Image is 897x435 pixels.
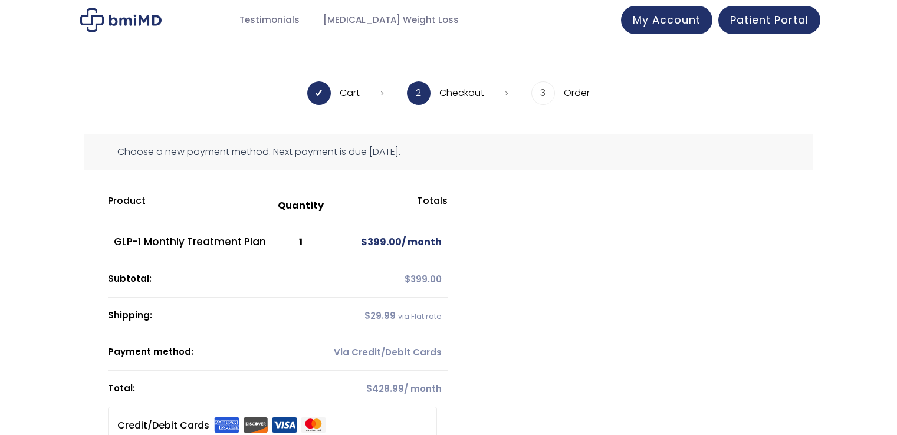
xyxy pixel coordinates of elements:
[633,12,701,27] span: My Account
[108,298,325,334] th: Shipping:
[621,6,712,34] a: My Account
[117,416,326,435] label: Credit/Debit Cards
[531,81,590,105] li: Order
[361,235,402,249] span: 399.00
[407,81,508,105] li: Checkout
[311,9,471,32] a: [MEDICAL_DATA] Weight Loss
[108,261,325,298] th: Subtotal:
[325,371,448,407] td: / month
[243,417,268,433] img: discover.svg
[364,309,396,322] span: 29.99
[364,309,370,322] span: $
[307,81,383,105] li: Cart
[80,8,162,32] img: Checkout
[108,334,325,371] th: Payment method:
[214,417,239,433] img: amex.svg
[239,14,300,27] span: Testimonials
[301,417,326,433] img: mastercard.svg
[531,81,555,105] span: 3
[366,383,372,395] span: $
[272,417,297,433] img: visa.svg
[108,371,325,407] th: Total:
[84,134,813,170] div: Choose a new payment method. Next payment is due [DATE].
[108,223,277,261] td: GLP-1 Monthly Treatment Plan
[323,14,459,27] span: [MEDICAL_DATA] Weight Loss
[228,9,311,32] a: Testimonials
[366,383,404,395] span: 428.99
[361,235,367,249] span: $
[398,311,442,321] small: via Flat rate
[325,189,448,223] th: Totals
[325,223,448,261] td: / month
[108,189,277,223] th: Product
[405,273,410,285] span: $
[325,334,448,371] td: Via Credit/Debit Cards
[718,6,820,34] a: Patient Portal
[730,12,809,27] span: Patient Portal
[405,273,442,285] span: 399.00
[407,81,431,105] span: 2
[277,223,325,261] td: 1
[277,189,325,223] th: Quantity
